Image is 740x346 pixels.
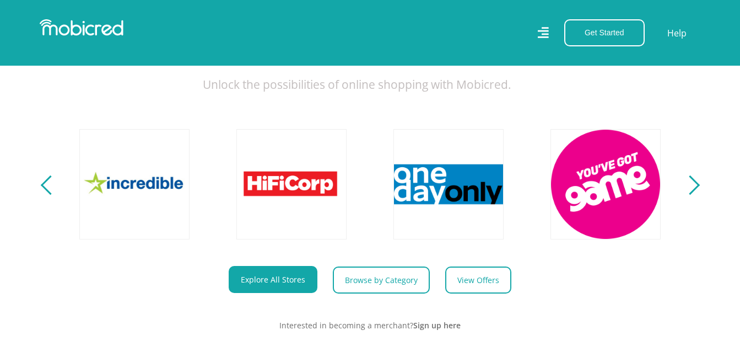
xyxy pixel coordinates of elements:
a: Help [667,26,687,40]
img: Mobicred [40,19,123,36]
p: Unlock the possibilities of online shopping with Mobicred. [64,76,676,94]
button: Get Started [564,19,645,46]
a: View Offers [445,267,511,294]
a: Explore All Stores [229,266,317,293]
p: Interested in becoming a merchant? [64,320,676,331]
button: Previous [44,173,57,195]
a: Browse by Category [333,267,430,294]
a: Sign up here [413,320,461,331]
button: Next [683,173,697,195]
